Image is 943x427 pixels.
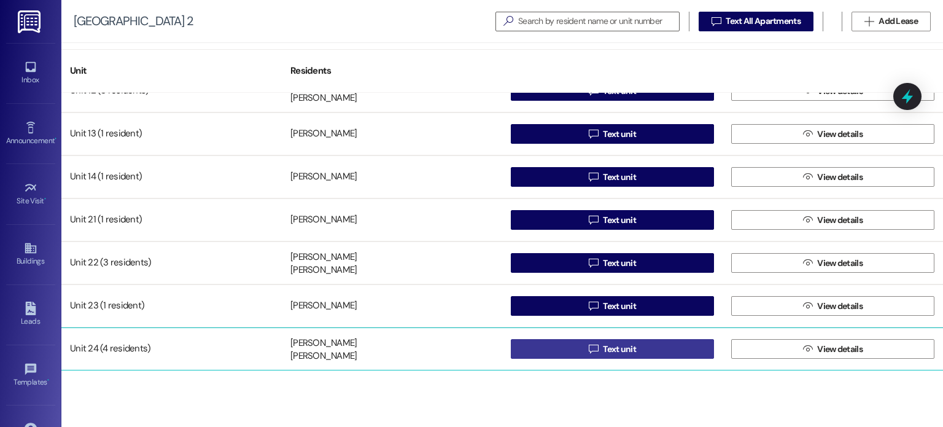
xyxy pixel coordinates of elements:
[290,337,357,350] div: [PERSON_NAME]
[290,350,357,363] div: [PERSON_NAME]
[817,171,863,184] span: View details
[511,124,714,144] button: Text unit
[731,296,934,316] button: View details
[731,210,934,230] button: View details
[589,301,598,311] i: 
[603,343,636,356] span: Text unit
[879,15,918,28] span: Add Lease
[61,165,282,189] div: Unit 14 (1 resident)
[603,214,636,227] span: Text unit
[731,253,934,273] button: View details
[290,214,357,227] div: [PERSON_NAME]
[589,172,598,182] i: 
[712,17,721,26] i: 
[731,124,934,144] button: View details
[74,15,193,28] div: [GEOGRAPHIC_DATA] 2
[61,122,282,146] div: Unit 13 (1 resident)
[817,214,863,227] span: View details
[290,251,357,264] div: [PERSON_NAME]
[864,17,874,26] i: 
[290,171,357,184] div: [PERSON_NAME]
[511,167,714,187] button: Text unit
[803,344,812,354] i: 
[511,296,714,316] button: Text unit
[47,376,49,385] span: •
[6,298,55,331] a: Leads
[61,337,282,361] div: Unit 24 (4 residents)
[6,57,55,90] a: Inbox
[589,129,598,139] i: 
[589,215,598,225] i: 
[18,10,43,33] img: ResiDesk Logo
[817,343,863,356] span: View details
[61,294,282,318] div: Unit 23 (1 resident)
[731,339,934,359] button: View details
[817,300,863,313] span: View details
[55,135,56,143] span: •
[803,129,812,139] i: 
[603,128,636,141] span: Text unit
[803,215,812,225] i: 
[603,171,636,184] span: Text unit
[589,344,598,354] i: 
[61,56,282,86] div: Unit
[589,258,598,268] i: 
[511,339,714,359] button: Text unit
[803,172,812,182] i: 
[61,251,282,275] div: Unit 22 (3 residents)
[731,167,934,187] button: View details
[499,15,518,28] i: 
[511,253,714,273] button: Text unit
[6,359,55,392] a: Templates •
[852,12,931,31] button: Add Lease
[6,178,55,211] a: Site Visit •
[6,238,55,271] a: Buildings
[511,210,714,230] button: Text unit
[290,300,357,313] div: [PERSON_NAME]
[518,13,679,30] input: Search by resident name or unit number
[803,258,812,268] i: 
[817,128,863,141] span: View details
[817,257,863,270] span: View details
[290,264,357,277] div: [PERSON_NAME]
[290,128,357,141] div: [PERSON_NAME]
[290,92,357,105] div: [PERSON_NAME]
[726,15,801,28] span: Text All Apartments
[282,56,502,86] div: Residents
[603,257,636,270] span: Text unit
[44,195,46,203] span: •
[61,208,282,232] div: Unit 21 (1 resident)
[603,300,636,313] span: Text unit
[699,12,813,31] button: Text All Apartments
[803,301,812,311] i: 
